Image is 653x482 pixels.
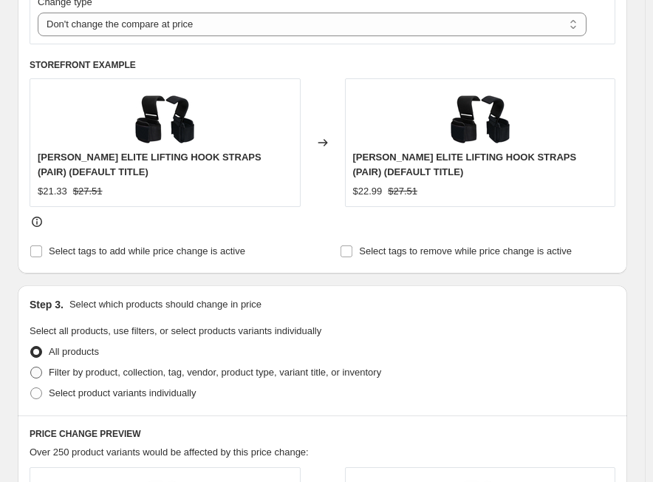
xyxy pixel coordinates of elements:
[49,367,381,378] span: Filter by product, collection, tag, vendor, product type, variant title, or inventory
[359,245,572,257] span: Select tags to remove while price change is active
[353,152,577,177] span: [PERSON_NAME] ELITE LIFTING HOOK STRAPS (PAIR) (DEFAULT TITLE)
[30,325,321,336] span: Select all products, use filters, or select products variants individually
[135,86,194,146] img: LG-7B_80x.png
[30,59,615,71] h6: STOREFRONT EXAMPLE
[49,387,196,398] span: Select product variants individually
[30,447,309,458] span: Over 250 product variants would be affected by this price change:
[69,297,261,312] p: Select which products should change in price
[30,297,64,312] h2: Step 3.
[353,184,383,199] div: $22.99
[38,152,261,177] span: [PERSON_NAME] ELITE LIFTING HOOK STRAPS (PAIR) (DEFAULT TITLE)
[38,184,67,199] div: $21.33
[30,428,615,440] h6: PRICE CHANGE PREVIEW
[49,245,245,257] span: Select tags to add while price change is active
[388,184,417,199] strike: $27.51
[451,86,510,146] img: LG-7B_80x.png
[73,184,103,199] strike: $27.51
[49,346,99,357] span: All products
